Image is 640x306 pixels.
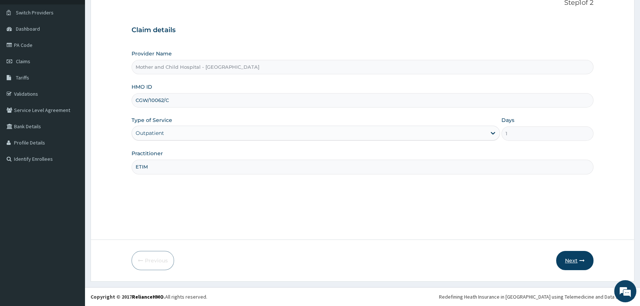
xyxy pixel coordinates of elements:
span: We're online! [43,93,102,168]
footer: All rights reserved. [85,287,640,306]
label: Practitioner [132,150,163,157]
label: Provider Name [132,50,172,57]
textarea: Type your message and hit 'Enter' [4,202,141,228]
input: Enter HMO ID [132,93,593,108]
span: Claims [16,58,30,65]
a: RelianceHMO [132,293,164,300]
span: Switch Providers [16,9,54,16]
label: HMO ID [132,83,152,91]
h3: Claim details [132,26,593,34]
button: Previous [132,251,174,270]
div: Chat with us now [38,41,124,51]
span: Dashboard [16,25,40,32]
strong: Copyright © 2017 . [91,293,165,300]
label: Days [501,116,514,124]
span: Tariffs [16,74,29,81]
label: Type of Service [132,116,172,124]
div: Outpatient [136,129,164,137]
div: Redefining Heath Insurance in [GEOGRAPHIC_DATA] using Telemedicine and Data Science! [439,293,634,300]
div: Minimize live chat window [121,4,139,21]
img: d_794563401_company_1708531726252_794563401 [14,37,30,55]
input: Enter Name [132,160,593,174]
button: Next [556,251,593,270]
